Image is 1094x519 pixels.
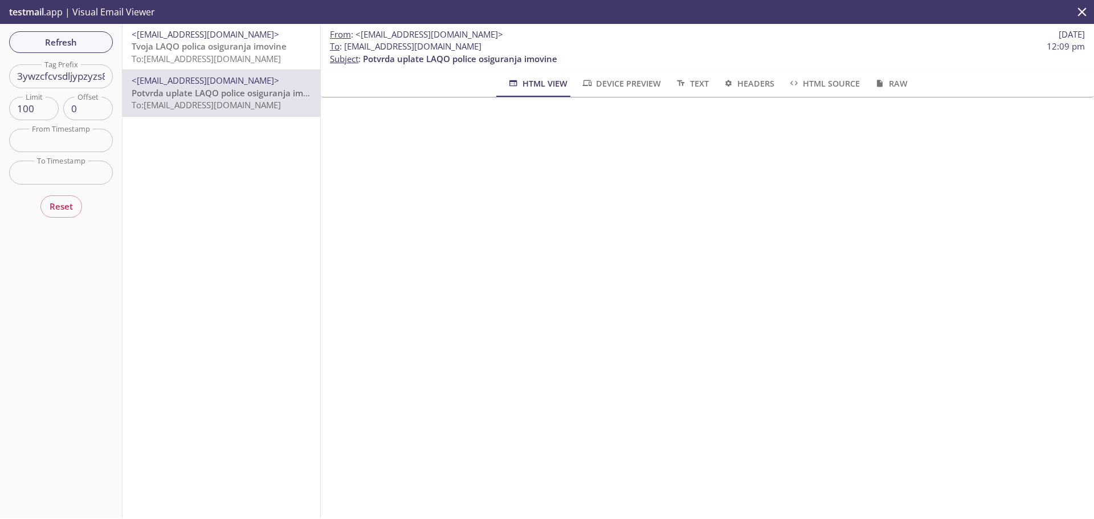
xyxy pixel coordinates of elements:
[50,199,73,214] span: Reset
[123,24,320,117] nav: emails
[581,76,661,91] span: Device Preview
[9,31,113,53] button: Refresh
[1047,40,1085,52] span: 12:09 pm
[330,28,503,40] span: :
[132,75,279,86] span: <[EMAIL_ADDRESS][DOMAIN_NAME]>
[330,40,481,52] span: : [EMAIL_ADDRESS][DOMAIN_NAME]
[123,70,320,116] div: <[EMAIL_ADDRESS][DOMAIN_NAME]>Potvrda uplate LAQO police osiguranja imovineTo:[EMAIL_ADDRESS][DOM...
[330,28,351,40] span: From
[873,76,907,91] span: Raw
[9,6,44,18] span: testmail
[675,76,708,91] span: Text
[330,40,1085,65] p: :
[132,99,281,111] span: To: [EMAIL_ADDRESS][DOMAIN_NAME]
[132,87,326,99] span: Potvrda uplate LAQO police osiguranja imovine
[1059,28,1085,40] span: [DATE]
[330,40,340,52] span: To
[123,24,320,70] div: <[EMAIL_ADDRESS][DOMAIN_NAME]>Tvoja LAQO polica osiguranja imovineTo:[EMAIL_ADDRESS][DOMAIN_NAME]
[132,40,287,52] span: Tvoja LAQO polica osiguranja imovine
[722,76,774,91] span: Headers
[132,53,281,64] span: To: [EMAIL_ADDRESS][DOMAIN_NAME]
[18,35,104,50] span: Refresh
[132,28,279,40] span: <[EMAIL_ADDRESS][DOMAIN_NAME]>
[507,76,567,91] span: HTML View
[363,53,557,64] span: Potvrda uplate LAQO police osiguranja imovine
[330,53,358,64] span: Subject
[40,195,82,217] button: Reset
[356,28,503,40] span: <[EMAIL_ADDRESS][DOMAIN_NAME]>
[788,76,860,91] span: HTML Source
